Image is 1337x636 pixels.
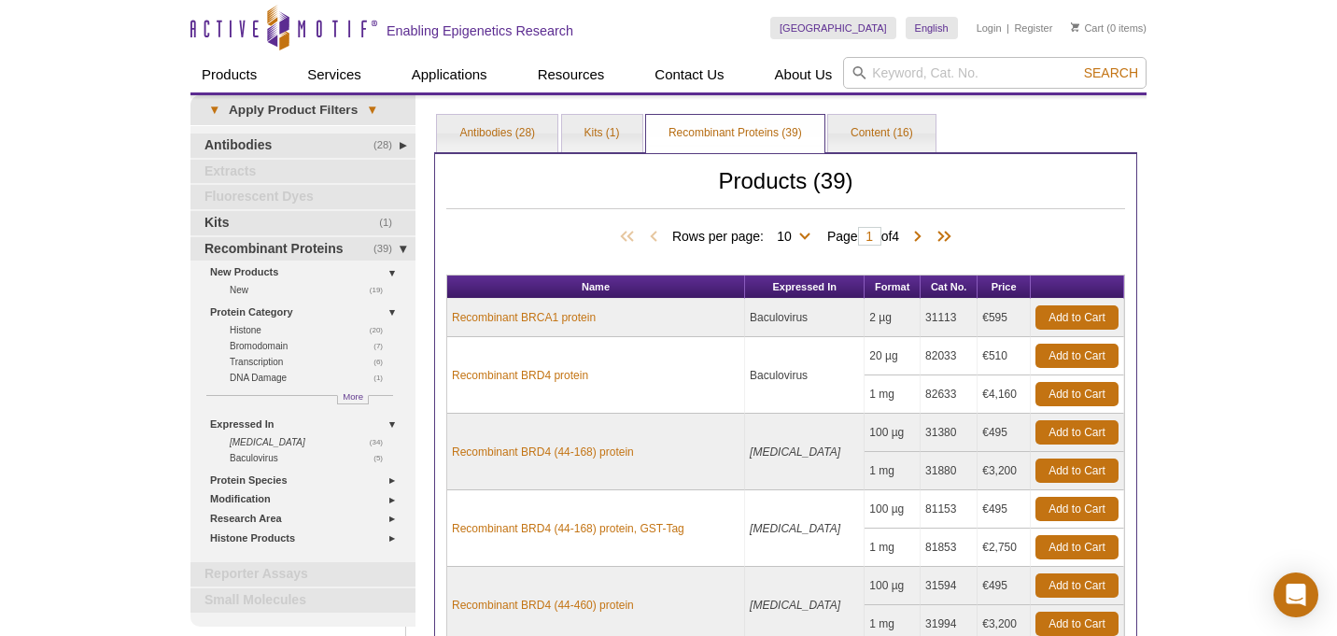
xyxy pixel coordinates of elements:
a: Reporter Assays [190,562,415,587]
td: 81153 [921,490,978,529]
a: Login [977,21,1002,35]
td: 1 mg [865,452,921,490]
th: Cat No. [921,276,978,299]
a: Add to Cart [1035,344,1119,368]
td: Baculovirus [745,299,865,337]
a: (19)New [230,282,393,298]
a: Small Molecules [190,588,415,613]
h2: Products (39) [446,173,1125,209]
a: Add to Cart [1035,420,1119,445]
td: €510 [978,337,1031,375]
a: Resources [527,57,616,92]
a: More [337,395,369,404]
a: Products [190,57,268,92]
td: Baculovirus [745,337,865,414]
a: Content (16) [828,115,936,152]
td: €495 [978,567,1031,605]
i: [MEDICAL_DATA] [750,599,840,612]
span: (39) [373,237,402,261]
a: Research Area [210,509,404,529]
a: (1)Kits [190,211,415,235]
a: Modification [210,489,404,509]
a: ▾Apply Product Filters▾ [190,95,415,125]
span: (20) [370,322,393,338]
span: Previous Page [644,228,663,247]
td: €495 [978,414,1031,452]
span: First Page [616,228,644,247]
a: (1)DNA Damage [230,370,393,386]
a: Add to Cart [1035,497,1119,521]
a: Applications [401,57,499,92]
a: Add to Cart [1035,612,1119,636]
i: [MEDICAL_DATA] [230,437,305,447]
a: Protein Species [210,471,404,490]
a: Recombinant Proteins (39) [646,115,824,152]
td: 100 µg [865,490,921,529]
td: 100 µg [865,567,921,605]
span: (6) [373,354,393,370]
a: Add to Cart [1035,573,1119,598]
a: Register [1014,21,1052,35]
td: €595 [978,299,1031,337]
span: (1) [379,211,402,235]
span: (1) [373,370,393,386]
a: Add to Cart [1035,459,1119,483]
div: Open Intercom Messenger [1274,572,1318,617]
span: Rows per page: [672,226,818,245]
img: Your Cart [1071,22,1079,32]
td: 81853 [921,529,978,567]
a: Antibodies (28) [437,115,557,152]
a: Expressed In [210,415,404,434]
td: €4,160 [978,375,1031,414]
td: 82633 [921,375,978,414]
a: (39)Recombinant Proteins [190,237,415,261]
td: €495 [978,490,1031,529]
td: 2 µg [865,299,921,337]
td: €3,200 [978,452,1031,490]
a: Add to Cart [1035,382,1119,406]
td: 82033 [921,337,978,375]
span: (19) [370,282,393,298]
button: Search [1078,64,1144,81]
a: Recombinant BRCA1 protein [452,309,596,326]
span: Search [1084,65,1138,80]
a: New Products [210,262,404,282]
th: Price [978,276,1031,299]
input: Keyword, Cat. No. [843,57,1147,89]
td: 31880 [921,452,978,490]
th: Expressed In [745,276,865,299]
td: 31594 [921,567,978,605]
h2: Enabling Epigenetics Research [387,22,573,39]
td: 1 mg [865,375,921,414]
a: Contact Us [643,57,735,92]
a: Add to Cart [1035,535,1119,559]
td: 100 µg [865,414,921,452]
i: [MEDICAL_DATA] [750,445,840,459]
span: (34) [370,434,393,450]
a: (7)Bromodomain [230,338,393,354]
a: Fluorescent Dyes [190,185,415,209]
a: Histone Products [210,529,404,548]
a: Services [296,57,373,92]
span: (28) [373,134,402,158]
a: Recombinant BRD4 protein [452,367,588,384]
span: (7) [373,338,393,354]
a: English [906,17,958,39]
span: Last Page [927,228,955,247]
span: 4 [892,229,899,244]
a: About Us [764,57,844,92]
th: Name [447,276,745,299]
a: Extracts [190,160,415,184]
td: 20 µg [865,337,921,375]
td: 1 mg [865,529,921,567]
a: Recombinant BRD4 (44-460) protein [452,597,634,614]
th: Format [865,276,921,299]
a: Kits (1) [562,115,642,152]
span: ▾ [200,102,229,119]
i: [MEDICAL_DATA] [750,522,840,535]
a: Cart [1071,21,1104,35]
a: (20)Histone [230,322,393,338]
li: | [1006,17,1009,39]
a: (34) [MEDICAL_DATA] [230,434,393,450]
span: Page of [818,227,908,246]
